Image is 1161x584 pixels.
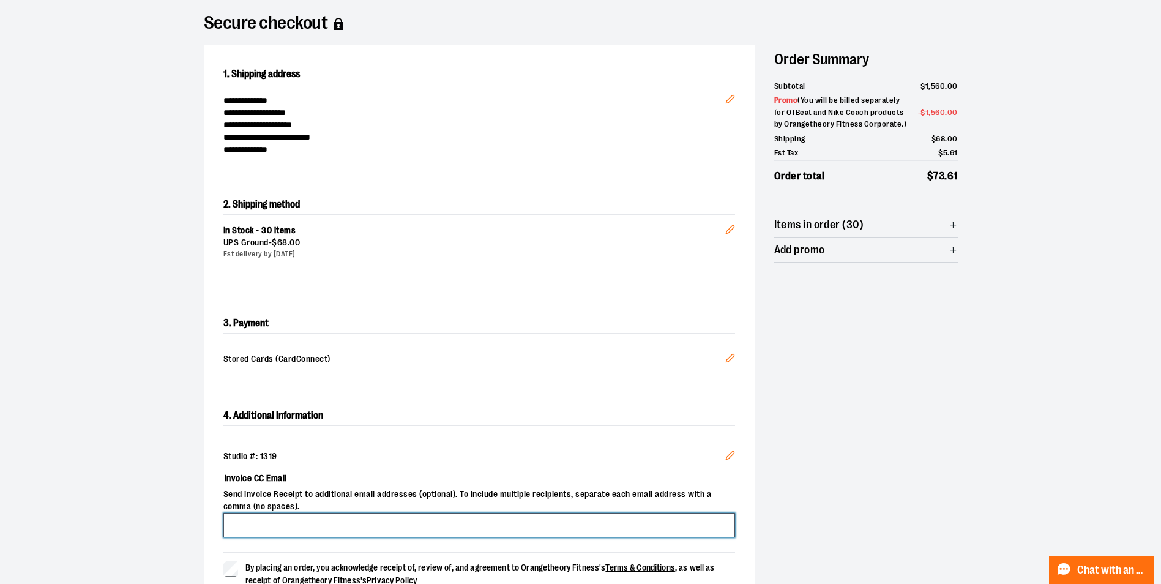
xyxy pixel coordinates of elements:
span: Send invoice Receipt to additional email addresses (optional). To include multiple recipients, se... [223,489,735,513]
button: Items in order (30) [774,212,958,237]
div: In Stock - 30 items [223,225,725,237]
span: . [947,148,950,157]
span: Shipping [774,133,805,145]
span: 1 [925,81,929,91]
span: 00 [947,81,958,91]
span: Subtotal [774,80,805,92]
span: $ [927,170,934,182]
span: 5 [943,148,948,157]
button: Edit [715,343,745,376]
button: Edit [715,441,745,474]
h2: 3. Payment [223,313,735,334]
span: 61 [947,170,958,182]
h2: 2. Shipping method [223,195,735,214]
span: 61 [950,148,958,157]
span: Promo [774,95,798,105]
span: Chat with an Expert [1077,564,1146,576]
button: Edit [715,205,745,248]
span: Items in order (30) [774,219,864,231]
span: ( You will be billed separately for OTBeat and Nike Coach products by Orangetheory Fitness Corpor... [774,95,907,129]
input: By placing an order, you acknowledge receipt of, review of, and agreement to Orangetheory Fitness... [223,561,238,576]
h2: 4. Additional Information [223,406,735,426]
span: , [928,81,931,91]
h1: Secure checkout [204,18,958,30]
span: $ [931,134,936,143]
span: . [288,238,290,247]
span: 68 [277,238,288,247]
span: . [945,81,947,91]
span: $ [938,148,943,157]
button: Edit [715,75,745,118]
button: Chat with an Expert [1049,556,1154,584]
span: 73 [933,170,944,182]
span: 68 [936,134,945,143]
span: . [945,134,947,143]
span: Add promo [774,244,825,256]
h2: Order Summary [774,45,958,74]
span: $ [920,108,925,117]
div: Studio #: 1319 [223,451,735,463]
span: 00 [947,134,958,143]
span: . [944,170,947,182]
span: 00 [947,108,958,117]
div: Est delivery by [DATE] [223,249,725,260]
span: Order total [774,168,825,184]
span: Stored Cards (CardConnect) [223,353,725,367]
span: 560 [931,81,946,91]
span: $ [272,238,277,247]
span: . [945,108,947,117]
span: $ [920,81,925,91]
h2: 1. Shipping address [223,64,735,84]
span: 1 [925,108,929,117]
span: - [918,107,958,119]
a: Terms & Conditions [605,563,675,572]
span: , [928,108,931,117]
span: Est Tax [774,147,799,159]
div: UPS Ground - [223,237,725,249]
button: Add promo [774,238,958,262]
label: Invoice CC Email [223,468,735,489]
span: 560 [931,108,946,117]
span: 00 [289,238,300,247]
